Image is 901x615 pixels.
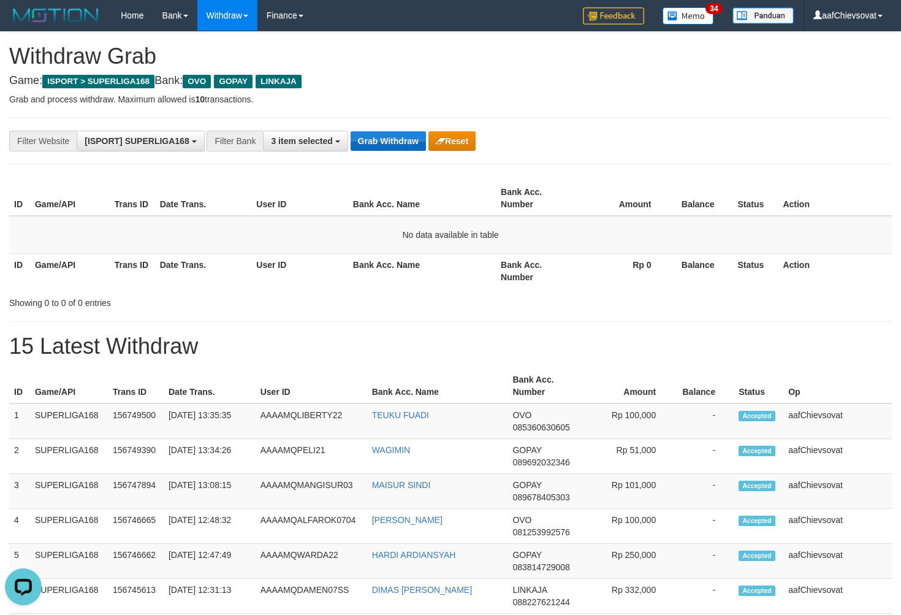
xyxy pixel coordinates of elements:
th: Trans ID [108,369,164,403]
th: Amount [584,369,674,403]
td: 4 [9,509,30,544]
td: - [674,403,734,439]
button: Reset [428,131,476,151]
th: Date Trans. [164,369,256,403]
th: User ID [251,181,348,216]
th: Status [734,369,783,403]
td: 156746665 [108,509,164,544]
td: AAAAMQALFAROK0704 [256,509,367,544]
th: Bank Acc. Number [508,369,584,403]
span: Copy 081253992576 to clipboard [512,527,569,537]
span: Copy 083814729008 to clipboard [512,562,569,572]
strong: 10 [195,94,205,104]
a: DIMAS [PERSON_NAME] [372,585,472,595]
td: AAAAMQDAMEN07SS [256,579,367,614]
img: Feedback.jpg [583,7,644,25]
td: aafChievsovat [783,403,892,439]
td: [DATE] 12:47:49 [164,544,256,579]
img: MOTION_logo.png [9,6,102,25]
th: ID [9,181,30,216]
td: Rp 101,000 [584,474,674,509]
th: ID [9,369,30,403]
p: Grab and process withdraw. Maximum allowed is transactions. [9,93,892,105]
span: Accepted [739,551,775,561]
span: 3 item selected [271,136,332,146]
th: Action [778,253,892,288]
th: Game/API [30,181,110,216]
td: Rp 332,000 [584,579,674,614]
th: Bank Acc. Name [348,181,496,216]
td: aafChievsovat [783,579,892,614]
td: Rp 250,000 [584,544,674,579]
th: Bank Acc. Number [496,253,576,288]
td: SUPERLIGA168 [30,544,108,579]
span: Copy 089692032346 to clipboard [512,457,569,467]
td: 1 [9,403,30,439]
span: Accepted [739,411,775,421]
th: Date Trans. [155,253,252,288]
span: Accepted [739,481,775,491]
td: AAAAMQLIBERTY22 [256,403,367,439]
span: OVO [512,515,531,525]
span: [ISPORT] SUPERLIGA168 [85,136,189,146]
th: Trans ID [110,181,155,216]
span: 34 [705,3,722,14]
td: SUPERLIGA168 [30,579,108,614]
span: Accepted [739,586,775,596]
td: No data available in table [9,216,892,254]
td: SUPERLIGA168 [30,474,108,509]
td: SUPERLIGA168 [30,403,108,439]
div: Filter Bank [207,131,263,151]
th: Balance [670,181,733,216]
th: Bank Acc. Name [348,253,496,288]
td: aafChievsovat [783,544,892,579]
td: 156747894 [108,474,164,509]
th: Action [778,181,892,216]
td: Rp 100,000 [584,509,674,544]
h1: Withdraw Grab [9,44,892,69]
th: Trans ID [110,253,155,288]
th: Date Trans. [155,181,252,216]
td: AAAAMQWARDA22 [256,544,367,579]
button: 3 item selected [263,131,348,151]
span: GOPAY [512,445,541,455]
td: aafChievsovat [783,509,892,544]
td: Rp 100,000 [584,403,674,439]
th: ID [9,253,30,288]
span: LINKAJA [256,75,302,88]
th: Balance [670,253,733,288]
span: OVO [183,75,211,88]
td: AAAAMQMANGISUR03 [256,474,367,509]
th: Game/API [30,253,110,288]
td: - [674,579,734,614]
button: Open LiveChat chat widget [5,5,42,42]
td: [DATE] 13:34:26 [164,439,256,474]
td: SUPERLIGA168 [30,439,108,474]
td: 156746662 [108,544,164,579]
td: 156749390 [108,439,164,474]
td: 3 [9,474,30,509]
th: Bank Acc. Name [367,369,508,403]
td: - [674,544,734,579]
span: OVO [512,410,531,420]
h4: Game: Bank: [9,75,892,87]
td: - [674,439,734,474]
span: ISPORT > SUPERLIGA168 [42,75,154,88]
th: User ID [251,253,348,288]
span: Accepted [739,446,775,456]
td: [DATE] 13:08:15 [164,474,256,509]
th: Rp 0 [576,253,670,288]
span: LINKAJA [512,585,547,595]
div: Showing 0 to 0 of 0 entries [9,292,367,309]
td: 2 [9,439,30,474]
td: 156745613 [108,579,164,614]
td: Rp 51,000 [584,439,674,474]
th: User ID [256,369,367,403]
a: HARDI ARDIANSYAH [372,550,456,560]
td: - [674,509,734,544]
a: MAISUR SINDI [372,480,431,490]
span: GOPAY [214,75,253,88]
img: Button%20Memo.svg [663,7,714,25]
td: [DATE] 12:48:32 [164,509,256,544]
span: Copy 089678405303 to clipboard [512,492,569,502]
